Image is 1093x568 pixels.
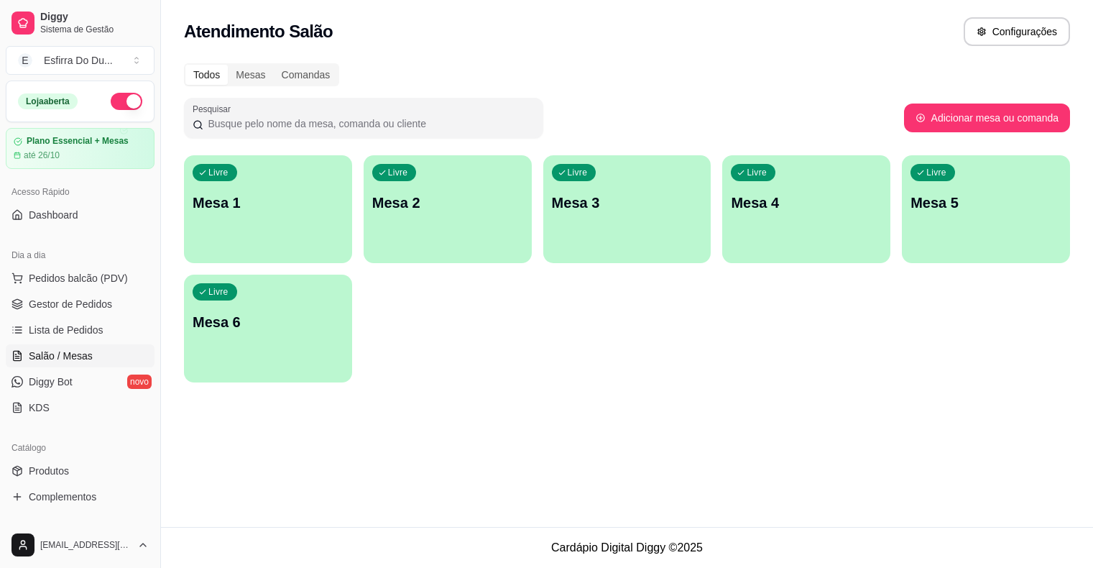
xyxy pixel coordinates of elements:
[747,167,767,178] p: Livre
[40,24,149,35] span: Sistema de Gestão
[6,180,155,203] div: Acesso Rápido
[29,349,93,363] span: Salão / Mesas
[731,193,882,213] p: Mesa 4
[111,93,142,110] button: Alterar Status
[543,155,711,263] button: LivreMesa 3
[964,17,1070,46] button: Configurações
[926,167,946,178] p: Livre
[6,319,155,342] a: Lista de Pedidos
[203,116,535,131] input: Pesquisar
[6,528,155,562] button: [EMAIL_ADDRESS][DOMAIN_NAME]
[29,297,112,311] span: Gestor de Pedidos
[568,167,588,178] p: Livre
[24,150,60,161] article: até 26/10
[18,93,78,109] div: Loja aberta
[6,293,155,316] a: Gestor de Pedidos
[6,396,155,419] a: KDS
[208,167,229,178] p: Livre
[6,459,155,482] a: Produtos
[372,193,523,213] p: Mesa 2
[6,344,155,367] a: Salão / Mesas
[193,103,236,115] label: Pesquisar
[6,6,155,40] a: DiggySistema de Gestão
[552,193,703,213] p: Mesa 3
[29,271,128,285] span: Pedidos balcão (PDV)
[6,485,155,508] a: Complementos
[228,65,273,85] div: Mesas
[29,490,96,504] span: Complementos
[910,193,1061,213] p: Mesa 5
[184,275,352,383] button: LivreMesa 6
[6,370,155,393] a: Diggy Botnovo
[902,155,1070,263] button: LivreMesa 5
[18,53,32,68] span: E
[193,193,343,213] p: Mesa 1
[184,20,333,43] h2: Atendimento Salão
[27,136,129,147] article: Plano Essencial + Mesas
[6,46,155,75] button: Select a team
[6,267,155,290] button: Pedidos balcão (PDV)
[904,104,1070,132] button: Adicionar mesa ou comanda
[6,203,155,226] a: Dashboard
[722,155,890,263] button: LivreMesa 4
[29,400,50,415] span: KDS
[208,286,229,298] p: Livre
[193,312,343,332] p: Mesa 6
[6,128,155,169] a: Plano Essencial + Mesasaté 26/10
[44,53,113,68] div: Esfirra Do Du ...
[29,464,69,478] span: Produtos
[29,375,73,389] span: Diggy Bot
[161,527,1093,568] footer: Cardápio Digital Diggy © 2025
[29,323,103,337] span: Lista de Pedidos
[29,208,78,222] span: Dashboard
[184,155,352,263] button: LivreMesa 1
[40,11,149,24] span: Diggy
[6,244,155,267] div: Dia a dia
[388,167,408,178] p: Livre
[364,155,532,263] button: LivreMesa 2
[6,436,155,459] div: Catálogo
[185,65,228,85] div: Todos
[40,539,132,551] span: [EMAIL_ADDRESS][DOMAIN_NAME]
[274,65,338,85] div: Comandas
